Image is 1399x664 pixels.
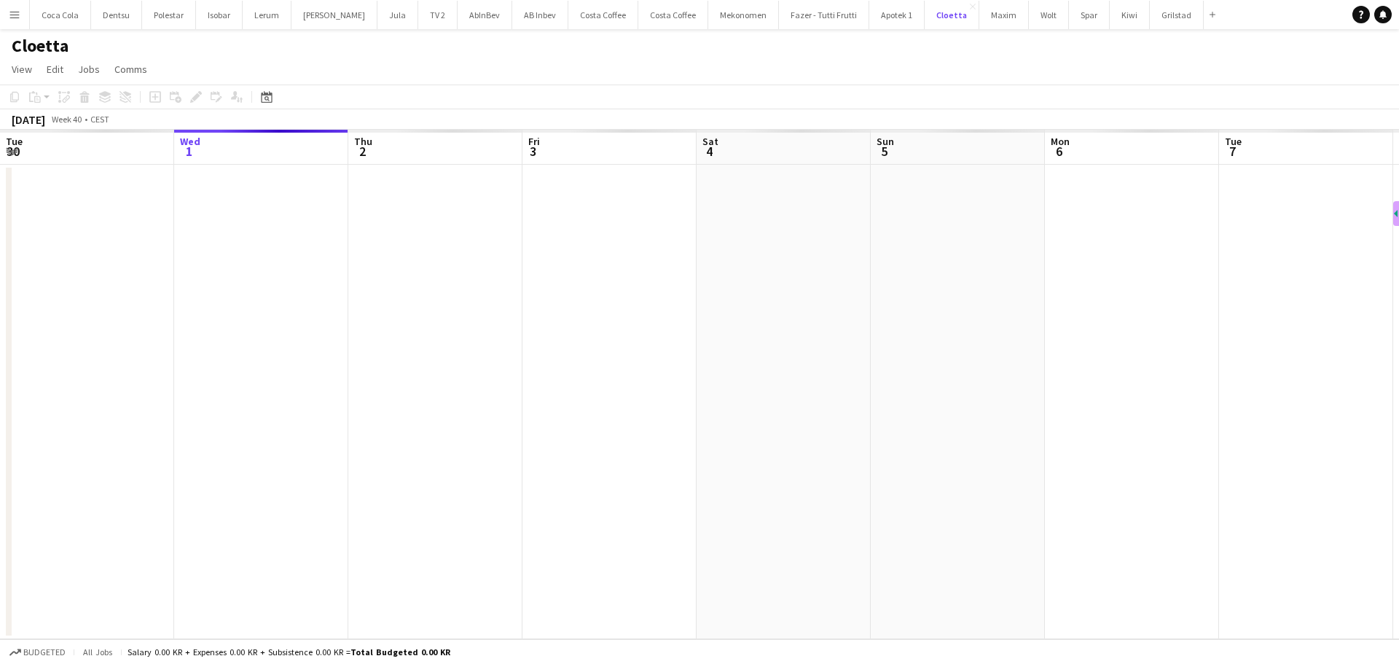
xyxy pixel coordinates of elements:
[7,644,68,660] button: Budgeted
[779,1,869,29] button: Fazer - Tutti Frutti
[12,35,68,57] h1: Cloetta
[30,1,91,29] button: Coca Cola
[128,647,450,657] div: Salary 0.00 KR + Expenses 0.00 KR + Subsistence 0.00 KR =
[377,1,418,29] button: Jula
[48,114,85,125] span: Week 40
[114,63,147,76] span: Comms
[869,1,925,29] button: Apotek 1
[47,63,63,76] span: Edit
[708,1,779,29] button: Mekonomen
[6,60,38,79] a: View
[6,135,23,148] span: Tue
[1110,1,1150,29] button: Kiwi
[568,1,638,29] button: Costa Coffee
[91,1,142,29] button: Dentsu
[877,135,894,148] span: Sun
[526,143,540,160] span: 3
[458,1,512,29] button: AbInBev
[1223,143,1242,160] span: 7
[350,647,450,657] span: Total Budgeted 0.00 KR
[90,114,109,125] div: CEST
[41,60,69,79] a: Edit
[638,1,708,29] button: Costa Coffee
[72,60,106,79] a: Jobs
[1150,1,1204,29] button: Grilstad
[1029,1,1069,29] button: Wolt
[12,63,32,76] span: View
[979,1,1029,29] button: Maxim
[78,63,100,76] span: Jobs
[80,647,115,657] span: All jobs
[12,112,45,127] div: [DATE]
[4,143,23,160] span: 30
[291,1,377,29] button: [PERSON_NAME]
[178,143,200,160] span: 1
[352,143,372,160] span: 2
[196,1,243,29] button: Isobar
[1051,135,1070,148] span: Mon
[700,143,718,160] span: 4
[180,135,200,148] span: Wed
[418,1,458,29] button: TV 2
[354,135,372,148] span: Thu
[702,135,718,148] span: Sat
[109,60,153,79] a: Comms
[243,1,291,29] button: Lerum
[1049,143,1070,160] span: 6
[23,647,66,657] span: Budgeted
[925,1,979,29] button: Cloetta
[1069,1,1110,29] button: Spar
[528,135,540,148] span: Fri
[874,143,894,160] span: 5
[142,1,196,29] button: Polestar
[512,1,568,29] button: AB Inbev
[1225,135,1242,148] span: Tue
